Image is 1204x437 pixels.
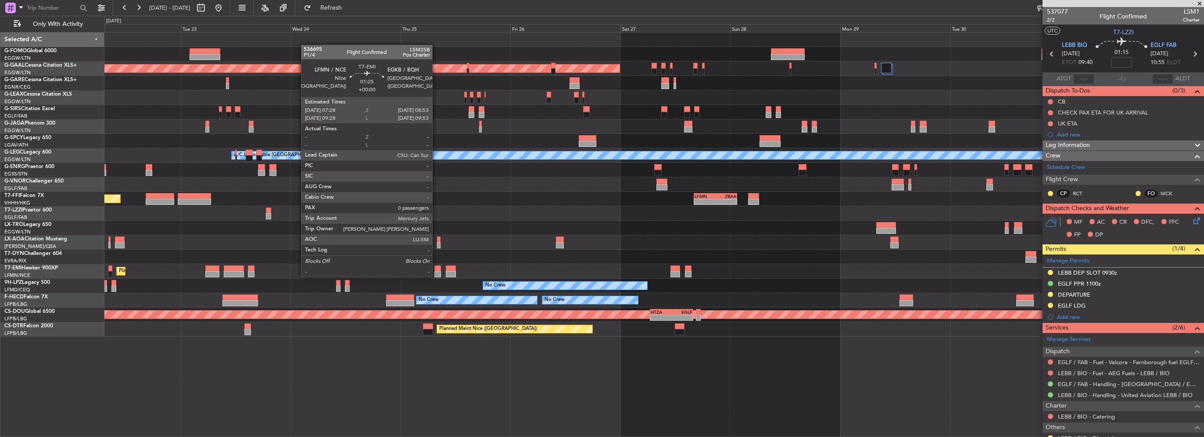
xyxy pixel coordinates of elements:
a: G-VNORChallenger 650 [4,179,64,184]
span: 9H-LPZ [4,280,22,285]
div: Mon 22 [71,24,181,32]
a: EGLF/FAB [4,113,27,119]
a: LX-TROLegacy 650 [4,222,51,227]
a: LFPB/LBG [4,315,27,322]
span: T7-EMI [4,265,21,271]
span: 10:55 [1150,58,1165,67]
span: ALDT [1175,75,1190,83]
span: DP [1095,231,1103,240]
span: AC [1097,218,1105,227]
span: G-GARE [4,77,25,82]
a: LEBB / BIO - Catering [1058,413,1115,420]
a: G-GAALCessna Citation XLS+ [4,63,77,68]
div: Sun 28 [730,24,840,32]
span: Others [1046,423,1065,433]
a: T7-FFIFalcon 7X [4,193,44,198]
span: G-LEGC [4,150,23,155]
div: Sat 27 [620,24,731,32]
span: T7-LZZI [4,208,22,213]
div: Planned Maint Nice ([GEOGRAPHIC_DATA]) [439,322,537,336]
div: - [716,199,737,204]
span: F-HECD [4,294,24,300]
span: ELDT [1167,58,1181,67]
span: CS-DOU [4,309,25,314]
span: LSM1 [1183,7,1200,16]
div: [DATE] [106,18,121,25]
span: Permits [1046,244,1066,254]
div: CB [1058,98,1065,105]
div: Flight Confirmed [1100,12,1147,21]
div: Add new [1057,313,1200,321]
span: [DATE] [1062,50,1080,58]
a: EGLF/FAB [4,214,27,221]
a: G-FOMOGlobal 6000 [4,48,57,54]
div: Wed 24 [290,24,401,32]
div: HTZA [651,309,671,315]
a: EGSS/STN [4,171,28,177]
span: [DATE] [1150,50,1168,58]
span: CR [1119,218,1127,227]
span: Charter [1046,401,1067,411]
a: [PERSON_NAME]/QSA [4,243,56,250]
a: CS-DOUGlobal 6500 [4,309,55,314]
a: Manage Permits [1047,257,1089,265]
span: G-LEAX [4,92,23,97]
div: Add new [1057,131,1200,138]
span: ATOT [1057,75,1071,83]
span: Only With Activity [23,21,93,27]
a: LFPB/LBG [4,301,27,308]
div: ZBAA [716,193,737,199]
span: 537077 [1047,7,1068,16]
div: EGLF LDG [1058,302,1086,309]
a: EGGW/LTN [4,127,31,134]
span: G-GAAL [4,63,25,68]
span: G-SPCY [4,135,23,140]
div: Mon 29 [840,24,950,32]
span: T7-DYN [4,251,24,256]
input: Trip Number [27,1,77,14]
span: Refresh [313,5,350,11]
a: EGGW/LTN [4,156,31,163]
span: EGLF FAB [1150,41,1176,50]
span: 09:40 [1079,58,1093,67]
span: FP [1074,231,1081,240]
a: CS-DTRFalcon 2000 [4,323,53,329]
div: UK ETA [1058,120,1077,127]
span: FFC [1169,218,1179,227]
span: Crew [1046,151,1061,161]
div: A/C Unavailable [GEOGRAPHIC_DATA] ([GEOGRAPHIC_DATA]) [234,149,376,162]
a: EGGW/LTN [4,229,31,235]
div: CHECK PAX ETA FOR UK ARRIVAL [1058,109,1148,116]
a: T7-EMIHawker 900XP [4,265,58,271]
a: G-GARECessna Citation XLS+ [4,77,77,82]
div: EGLF PPR 1100z [1058,280,1101,287]
span: CS-DTR [4,323,23,329]
button: UTC [1045,27,1060,35]
span: G-JAGA [4,121,25,126]
span: DFC, [1141,218,1154,227]
a: LFPB/LBG [4,330,27,337]
a: RCT [1073,190,1093,197]
a: LGAV/ATH [4,142,28,148]
span: (0/3) [1172,86,1185,95]
a: LFMD/CEQ [4,287,30,293]
a: G-LEAXCessna Citation XLS [4,92,72,97]
span: LX-TRO [4,222,23,227]
a: G-SIRSCitation Excel [4,106,55,111]
input: --:-- [1073,74,1094,84]
a: EGGW/LTN [4,98,31,105]
span: G-SIRS [4,106,21,111]
div: Tue 23 [181,24,291,32]
div: Thu 25 [401,24,511,32]
a: G-JAGAPhenom 300 [4,121,55,126]
a: EGGW/LTN [4,55,31,61]
div: LFMN [695,193,716,199]
div: - [695,199,716,204]
span: (2/6) [1172,323,1185,332]
a: F-HECDFalcon 7X [4,294,48,300]
div: Fri 26 [510,24,620,32]
div: - [671,315,692,320]
div: No Crew [545,294,565,307]
a: EGLF/FAB [4,185,27,192]
a: LEBB / BIO - Handling - United Aviation LEBB / BIO [1058,391,1193,399]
